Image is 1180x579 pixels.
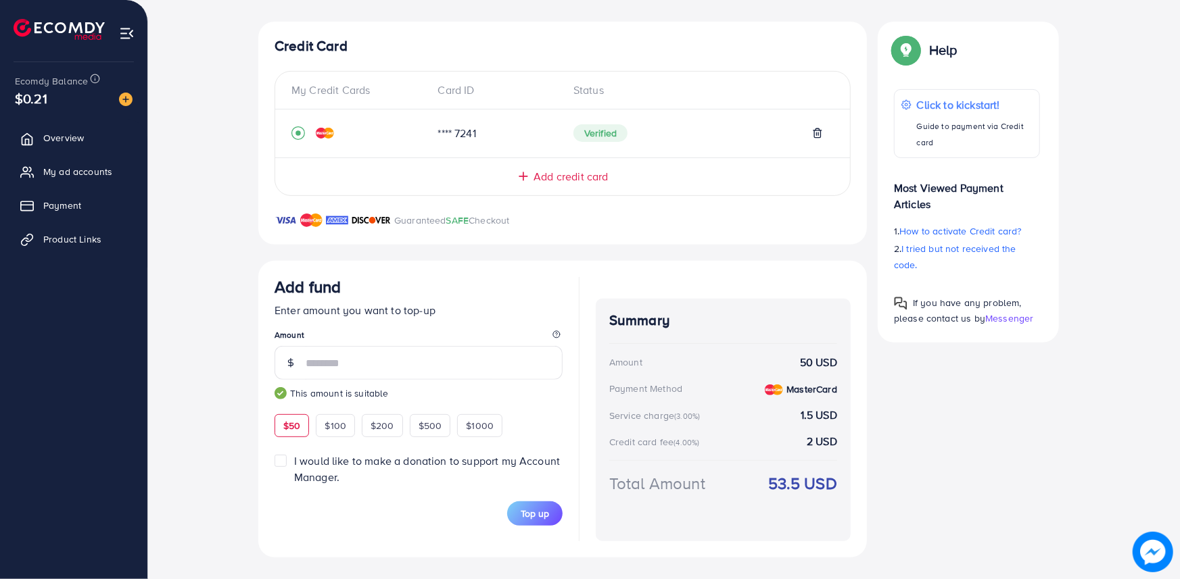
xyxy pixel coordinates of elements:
p: Enter amount you want to top-up [275,302,563,318]
div: My Credit Cards [291,82,427,98]
h3: Add fund [275,277,341,297]
div: Payment Method [609,382,682,395]
a: Overview [10,124,137,151]
span: SAFE [446,213,469,227]
img: brand [300,212,323,228]
span: If you have any problem, please contact us by [894,296,1022,325]
span: Payment [43,199,81,212]
a: My ad accounts [10,158,137,185]
span: Product Links [43,232,101,246]
div: Status [563,82,834,98]
span: $200 [371,419,394,432]
span: $500 [419,419,442,432]
small: (3.00%) [674,411,700,422]
h4: Summary [609,312,837,329]
img: brand [275,212,297,228]
span: Add credit card [534,169,608,184]
img: credit [765,384,783,395]
span: $100 [325,419,346,432]
div: Card ID [427,82,563,98]
svg: record circle [291,126,305,140]
img: image [1133,532,1172,571]
p: Guide to payment via Credit card [917,118,1033,151]
h4: Credit Card [275,38,851,55]
p: 1. [894,223,1040,239]
span: My ad accounts [43,165,112,178]
span: I tried but not received the code. [894,242,1016,272]
img: brand [326,212,348,228]
span: Top up [521,507,549,520]
legend: Amount [275,329,563,346]
span: How to activate Credit card? [899,224,1021,238]
button: Top up [507,501,563,526]
span: I would like to make a donation to support my Account Manager. [294,453,560,484]
strong: 50 USD [800,355,837,370]
p: 2. [894,241,1040,273]
small: This amount is suitable [275,386,563,400]
img: menu [119,26,135,41]
img: image [119,93,133,106]
div: Total Amount [609,472,705,495]
a: Product Links [10,226,137,253]
span: Ecomdy Balance [15,74,88,88]
p: Guaranteed Checkout [394,212,510,228]
div: Credit card fee [609,435,704,449]
span: Overview [43,131,84,145]
span: Verified [573,124,628,142]
p: Click to kickstart! [917,97,1033,113]
strong: MasterCard [786,382,837,396]
div: Amount [609,355,642,369]
span: $1000 [466,419,494,432]
img: logo [14,19,105,40]
strong: 53.5 USD [768,472,837,495]
span: $50 [283,419,300,432]
div: Service charge [609,409,704,422]
img: Popup guide [894,38,918,62]
span: $0.21 [15,89,47,108]
p: Most Viewed Payment Articles [894,169,1040,212]
img: brand [352,212,391,228]
strong: 1.5 USD [801,407,837,423]
p: Help [929,42,958,58]
small: (4.00%) [674,437,699,448]
img: Popup guide [894,297,907,310]
a: Payment [10,192,137,219]
span: Messenger [985,311,1033,325]
img: credit [316,128,334,139]
strong: 2 USD [807,434,837,449]
img: guide [275,387,287,399]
